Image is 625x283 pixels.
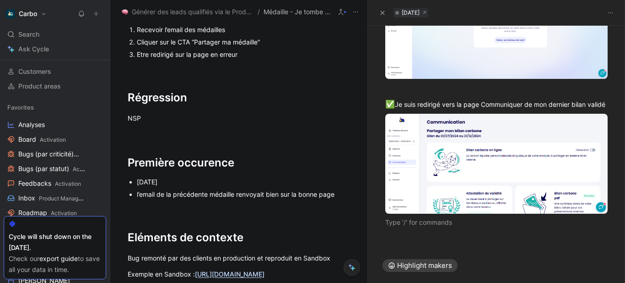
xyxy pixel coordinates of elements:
div: l’email de la précédente médaille renvoyait bien sur la bonne page [137,189,350,199]
span: ✅ [385,100,395,109]
span: Customers [18,67,51,76]
span: Roadmap [18,208,77,218]
span: Favorites [7,103,34,112]
span: Board [18,135,66,144]
button: Highlight makers [383,259,458,272]
div: Exemple en Sandbox : [128,269,350,279]
div: Recevoir l’email des médailles [137,25,350,34]
a: [URL][DOMAIN_NAME] [195,270,264,278]
div: Eléments de contexte [128,229,350,246]
span: / [258,6,260,17]
div: Search [4,28,106,41]
span: Analyses [18,120,45,129]
span: Bugs (par criticité) [18,150,86,159]
div: Régression [128,89,350,106]
img: image.png [385,114,608,214]
img: Carbo [6,9,15,18]
a: Bugs (par criticité)Activation [4,147,106,161]
span: Inbox [18,194,85,203]
span: Product areas [18,82,61,91]
img: 🧠 [122,9,128,15]
a: export guide [39,255,78,262]
div: [DATE] [137,177,350,187]
span: Product Management [39,195,94,202]
div: Etre redirigé sur la page en erreur [137,50,350,59]
div: Je suis redirigé vers la page Communiquer de mon dernier bilan validé [385,99,608,111]
a: Customers [4,65,106,78]
a: Ask Cycle [4,42,106,56]
span: Search [18,29,39,40]
div: Favorites [4,100,106,114]
span: Bugs (par statut) [18,164,86,174]
a: InboxProduct Management [4,191,106,205]
a: Bugs (par statut)Activation [4,162,106,176]
button: 🧠Générer des leads qualifiés via le Produit [119,6,256,17]
span: Ask Cycle [18,44,49,55]
div: Cycle will shut down on the [DATE]. [9,231,101,253]
a: Analyses [4,118,106,132]
a: BoardActivation [4,133,106,146]
a: Product areas [4,79,106,93]
span: Activation [40,136,66,143]
span: Médaille - Je tombe sur une page d'erreur quand je clique sur le lien de la médaille [264,6,331,17]
div: Première occurence [128,155,350,171]
h1: Carbo [19,10,37,18]
span: Générer des leads qualifiés via le Produit [132,6,253,17]
span: Activation [51,210,77,216]
div: Cliquer sur le CTA “Partager ma médaille” [137,37,350,47]
a: FeedbacksActivation [4,177,106,190]
span: Feedbacks [18,179,81,189]
div: Check our to save all your data in time. [9,253,101,275]
button: CarboCarbo [4,7,49,20]
div: Bug remonté par des clients en production et reproduit en Sandbox [128,253,350,263]
a: RoadmapActivation [4,206,106,220]
div: NSP [128,113,350,123]
div: [DATE] [402,8,420,17]
span: Activation [55,180,81,187]
span: Activation [73,166,99,172]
